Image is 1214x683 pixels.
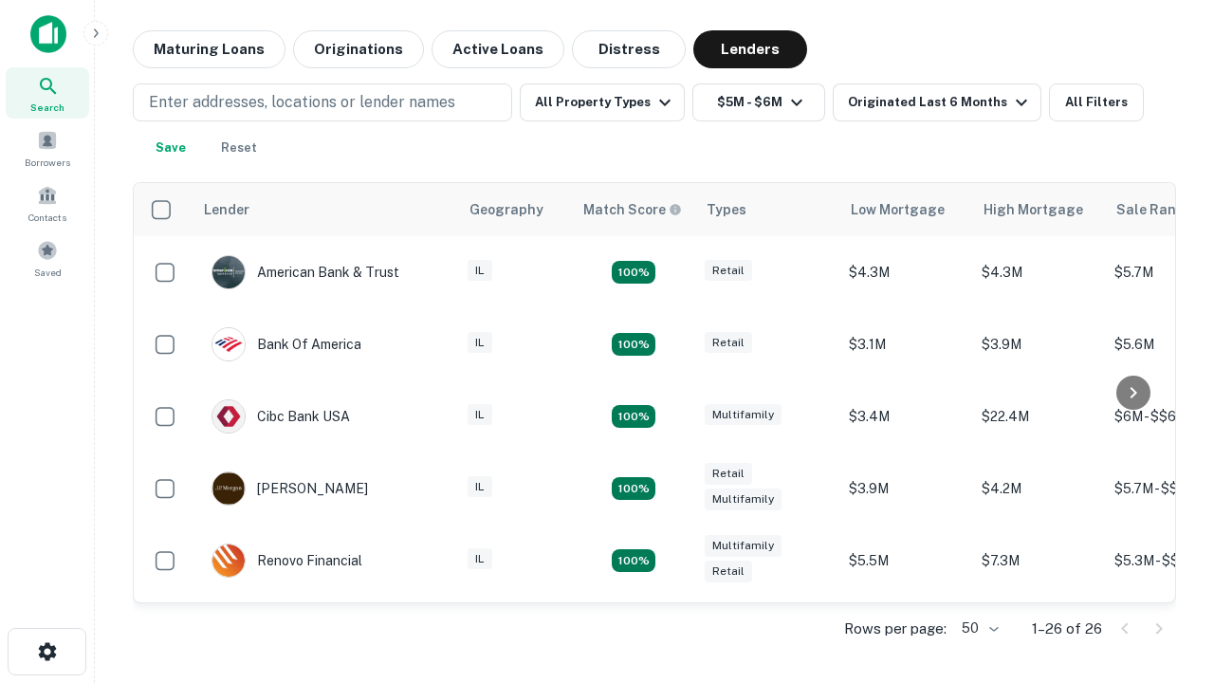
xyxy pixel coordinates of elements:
img: picture [212,545,245,577]
a: Search [6,67,89,119]
div: IL [468,404,492,426]
div: Capitalize uses an advanced AI algorithm to match your search with the best lender. The match sco... [583,199,682,220]
div: IL [468,548,492,570]
td: $4.2M [972,452,1105,525]
button: Maturing Loans [133,30,285,68]
span: Borrowers [25,155,70,170]
button: Save your search to get updates of matches that match your search criteria. [140,129,201,167]
div: Geography [469,198,543,221]
img: picture [212,328,245,360]
div: Retail [705,260,752,282]
h6: Match Score [583,199,678,220]
td: $5.5M [839,525,972,597]
button: $5M - $6M [692,83,825,121]
img: capitalize-icon.png [30,15,66,53]
img: picture [212,256,245,288]
th: Low Mortgage [839,183,972,236]
div: Matching Properties: 4, hasApolloMatch: undefined [612,477,655,500]
div: Renovo Financial [212,544,362,578]
div: 50 [954,615,1002,642]
div: Originated Last 6 Months [848,91,1033,114]
div: High Mortgage [984,198,1083,221]
th: Types [695,183,839,236]
p: Rows per page: [844,618,947,640]
div: Cibc Bank USA [212,399,350,434]
td: $3.4M [839,380,972,452]
th: Lender [193,183,458,236]
td: $3.9M [839,452,972,525]
div: Lender [204,198,249,221]
iframe: Chat Widget [1119,471,1214,562]
div: Matching Properties: 4, hasApolloMatch: undefined [612,333,655,356]
div: Low Mortgage [851,198,945,221]
td: $7.3M [972,525,1105,597]
div: IL [468,260,492,282]
button: Originated Last 6 Months [833,83,1041,121]
button: Lenders [693,30,807,68]
div: [PERSON_NAME] [212,471,368,506]
div: Matching Properties: 4, hasApolloMatch: undefined [612,549,655,572]
button: Originations [293,30,424,68]
div: Retail [705,561,752,582]
span: Saved [34,265,62,280]
td: $3.1M [839,308,972,380]
div: Matching Properties: 4, hasApolloMatch: undefined [612,405,655,428]
div: IL [468,332,492,354]
button: Enter addresses, locations or lender names [133,83,512,121]
p: Enter addresses, locations or lender names [149,91,455,114]
button: Distress [572,30,686,68]
div: IL [468,476,492,498]
div: Multifamily [705,489,782,510]
div: Types [707,198,746,221]
button: Active Loans [432,30,564,68]
td: $3.9M [972,308,1105,380]
a: Borrowers [6,122,89,174]
a: Saved [6,232,89,284]
a: Contacts [6,177,89,229]
button: All Filters [1049,83,1144,121]
th: High Mortgage [972,183,1105,236]
span: Search [30,100,64,115]
button: Reset [209,129,269,167]
td: $4.3M [839,236,972,308]
th: Geography [458,183,572,236]
img: picture [212,472,245,505]
div: Matching Properties: 7, hasApolloMatch: undefined [612,261,655,284]
div: Bank Of America [212,327,361,361]
div: Retail [705,463,752,485]
th: Capitalize uses an advanced AI algorithm to match your search with the best lender. The match sco... [572,183,695,236]
img: picture [212,400,245,433]
button: All Property Types [520,83,685,121]
td: $22.4M [972,380,1105,452]
td: $3.1M [972,597,1105,669]
div: American Bank & Trust [212,255,399,289]
td: $4.3M [972,236,1105,308]
span: Contacts [28,210,66,225]
p: 1–26 of 26 [1032,618,1102,640]
div: Retail [705,332,752,354]
td: $2.2M [839,597,972,669]
div: Multifamily [705,404,782,426]
div: Multifamily [705,535,782,557]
